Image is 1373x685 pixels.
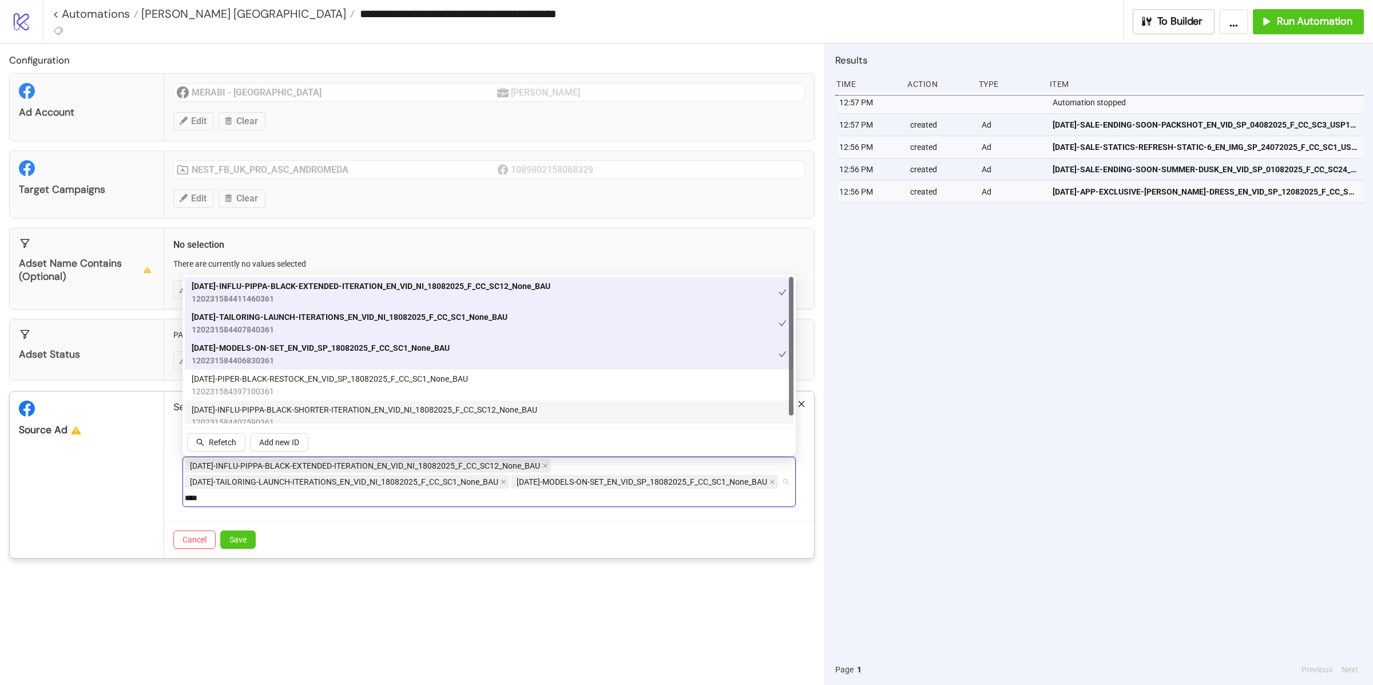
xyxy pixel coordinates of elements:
[779,350,787,358] span: check
[185,308,793,339] div: AD248-TAILORING-LAUNCH-ITERATIONS_EN_VID_NI_18082025_F_CC_SC1_None_BAU
[838,136,901,158] div: 12:56 PM
[981,114,1043,136] div: Ad
[9,53,815,68] h2: Configuration
[185,459,551,473] span: AD251-INFLU-PIPPA-BLACK-EXTENDED-ITERATION_EN_VID_NI_18082025_F_CC_SC12_None_BAU
[835,663,854,676] span: Page
[1133,9,1215,34] button: To Builder
[909,159,972,180] div: created
[192,373,468,385] span: [DATE]-PIPER-BLACK-RESTOCK_EN_VID_SP_18082025_F_CC_SC1_None_BAU
[981,136,1043,158] div: Ad
[1053,185,1359,198] span: [DATE]-APP-EXCLUSIVE-[PERSON_NAME]-DRESS_EN_VID_SP_12082025_F_CC_SC1_None_BAU
[838,92,901,113] div: 12:57 PM
[906,73,969,95] div: Action
[838,159,901,180] div: 12:56 PM
[185,491,205,505] input: Select ad ids from list
[838,114,901,136] div: 12:57 PM
[854,663,865,676] button: 1
[1277,15,1352,28] span: Run Automation
[909,136,972,158] div: created
[185,339,793,370] div: AD249-MODELS-ON-SET_EN_VID_SP_18082025_F_CC_SC1_None_BAU
[511,475,778,489] span: AD249-MODELS-ON-SET_EN_VID_SP_18082025_F_CC_SC1_None_BAU
[173,530,216,549] button: Cancel
[229,535,247,544] span: Save
[769,479,775,485] span: close
[909,181,972,203] div: created
[192,403,537,416] span: [DATE]-INFLU-PIPPA-BLACK-SHORTER-ITERATION_EN_VID_NI_18082025_F_CC_SC12_None_BAU
[1157,15,1203,28] span: To Builder
[192,416,537,429] span: 120231584402590361
[220,530,256,549] button: Save
[1053,141,1359,153] span: [DATE]-SALE-STATICS-REFRESH-STATIC-6_EN_IMG_SP_24072025_F_CC_SC1_USP1_SALE
[542,463,548,469] span: close
[185,475,509,489] span: AD248-TAILORING-LAUNCH-ITERATIONS_EN_VID_NI_18082025_F_CC_SC1_None_BAU
[1053,181,1359,203] a: [DATE]-APP-EXCLUSIVE-[PERSON_NAME]-DRESS_EN_VID_SP_12082025_F_CC_SC1_None_BAU
[209,438,236,447] span: Refetch
[1253,9,1364,34] button: Run Automation
[182,535,207,544] span: Cancel
[517,476,767,488] span: [DATE]-MODELS-ON-SET_EN_VID_SP_18082025_F_CC_SC1_None_BAU
[978,73,1041,95] div: Type
[185,277,793,308] div: AD251-INFLU-PIPPA-BLACK-EXTENDED-ITERATION_EN_VID_NI_18082025_F_CC_SC12_None_BAU
[1053,114,1359,136] a: [DATE]-SALE-ENDING-SOON-PACKSHOT_EN_VID_SP_04082025_F_CC_SC3_USP1_SALE
[981,159,1043,180] div: Ad
[259,438,299,447] span: Add new ID
[196,438,204,446] span: search
[1053,163,1359,176] span: [DATE]-SALE-ENDING-SOON-SUMMER-DUSK_EN_VID_SP_01082025_F_CC_SC24_USP1_SALE
[1053,118,1359,131] span: [DATE]-SALE-ENDING-SOON-PACKSHOT_EN_VID_SP_04082025_F_CC_SC3_USP1_SALE
[19,423,154,437] div: Source Ad
[797,400,805,408] span: close
[187,433,245,452] button: Refetch
[138,8,355,19] a: [PERSON_NAME] [GEOGRAPHIC_DATA]
[1049,73,1364,95] div: Item
[192,342,450,354] span: [DATE]-MODELS-ON-SET_EN_VID_SP_18082025_F_CC_SC1_None_BAU
[981,181,1043,203] div: Ad
[779,288,787,296] span: check
[1298,663,1336,676] button: Previous
[138,6,346,21] span: [PERSON_NAME] [GEOGRAPHIC_DATA]
[835,73,898,95] div: Time
[501,479,506,485] span: close
[53,8,138,19] a: < Automations
[1338,663,1362,676] button: Next
[192,311,507,323] span: [DATE]-TAILORING-LAUNCH-ITERATIONS_EN_VID_NI_18082025_F_CC_SC1_None_BAU
[1051,92,1367,113] div: Automation stopped
[173,401,805,414] p: Select one or more Ads
[779,319,787,327] span: check
[250,433,308,452] button: Add new ID
[1053,136,1359,158] a: [DATE]-SALE-STATICS-REFRESH-STATIC-6_EN_IMG_SP_24072025_F_CC_SC1_USP1_SALE
[185,370,793,401] div: AD250-PIPER-BLACK-RESTOCK_EN_VID_SP_18082025_F_CC_SC1_None_BAU
[185,401,793,431] div: AD252-INFLU-PIPPA-BLACK-SHORTER-ITERATION_EN_VID_NI_18082025_F_CC_SC12_None_BAU
[1219,9,1248,34] button: ...
[190,476,498,488] span: [DATE]-TAILORING-LAUNCH-ITERATIONS_EN_VID_NI_18082025_F_CC_SC1_None_BAU
[190,460,540,472] span: [DATE]-INFLU-PIPPA-BLACK-EXTENDED-ITERATION_EN_VID_NI_18082025_F_CC_SC12_None_BAU
[1053,159,1359,180] a: [DATE]-SALE-ENDING-SOON-SUMMER-DUSK_EN_VID_SP_01082025_F_CC_SC24_USP1_SALE
[838,181,901,203] div: 12:56 PM
[835,53,1364,68] h2: Results
[192,323,507,336] span: 120231584407840361
[192,354,450,367] span: 120231584406830361
[909,114,972,136] div: created
[192,385,468,398] span: 120231584397100361
[192,292,550,305] span: 120231584411460361
[192,280,550,292] span: [DATE]-INFLU-PIPPA-BLACK-EXTENDED-ITERATION_EN_VID_NI_18082025_F_CC_SC12_None_BAU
